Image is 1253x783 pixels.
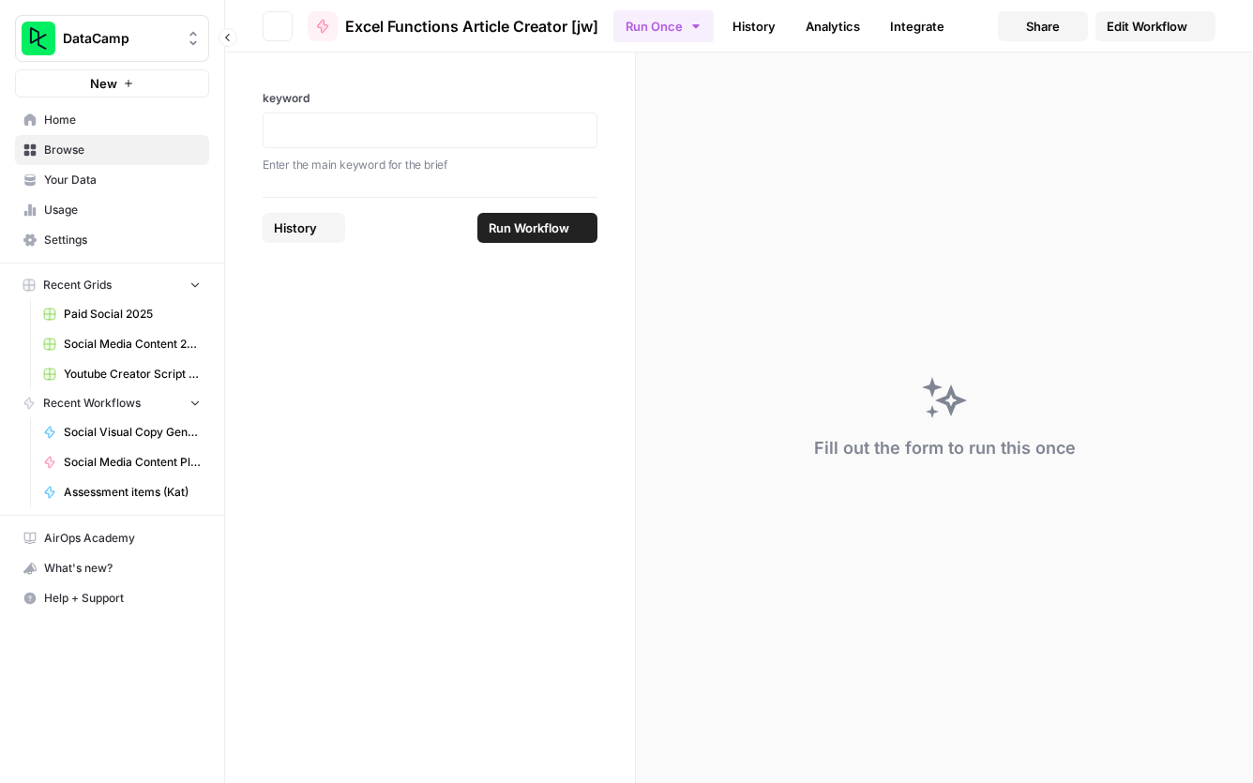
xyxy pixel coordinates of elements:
button: Recent Workflows [15,389,209,417]
span: Home [44,112,201,128]
button: Help + Support [15,583,209,613]
a: Excel Functions Article Creator [jw] [308,11,598,41]
span: Usage [44,202,201,218]
button: Run Once [613,10,714,42]
a: Home [15,105,209,135]
span: Excel Functions Article Creator [jw] [345,15,598,38]
span: Social Media Content Planning 2025 [64,454,201,471]
span: Paid Social 2025 [64,306,201,323]
button: Recent Grids [15,271,209,299]
button: New [15,69,209,98]
span: Edit Workflow [1107,17,1187,36]
span: Help + Support [44,590,201,607]
button: History [263,213,345,243]
div: What's new? [16,554,208,582]
a: Social Media Content Planning 2025 [35,447,209,477]
a: Social Visual Copy Generator [35,417,209,447]
a: Youtube Creator Script Optimisations [35,359,209,389]
button: Run Workflow [477,213,597,243]
button: Workspace: DataCamp [15,15,209,62]
a: Assessment items (Kat) [35,477,209,507]
a: Browse [15,135,209,165]
img: DataCamp Logo [22,22,55,55]
span: DataCamp [63,29,176,48]
span: Social Visual Copy Generator [64,424,201,441]
a: History [721,11,787,41]
button: Share [998,11,1088,41]
span: History [274,218,317,237]
span: New [90,74,117,93]
p: Enter the main keyword for the brief [263,156,597,174]
a: Settings [15,225,209,255]
span: Youtube Creator Script Optimisations [64,366,201,383]
div: Fill out the form to run this once [814,435,1076,461]
a: Your Data [15,165,209,195]
span: Social Media Content 2025 [64,336,201,353]
span: Share [1026,17,1060,36]
span: Browse [44,142,201,158]
span: Recent Grids [43,277,112,294]
label: keyword [263,90,597,107]
a: Integrate [879,11,956,41]
a: Usage [15,195,209,225]
span: Recent Workflows [43,395,141,412]
a: Analytics [794,11,871,41]
span: Run Workflow [489,218,569,237]
a: AirOps Academy [15,523,209,553]
span: Settings [44,232,201,248]
span: AirOps Academy [44,530,201,547]
a: Paid Social 2025 [35,299,209,329]
a: Social Media Content 2025 [35,329,209,359]
button: What's new? [15,553,209,583]
span: Your Data [44,172,201,188]
a: Edit Workflow [1095,11,1215,41]
span: Assessment items (Kat) [64,484,201,501]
